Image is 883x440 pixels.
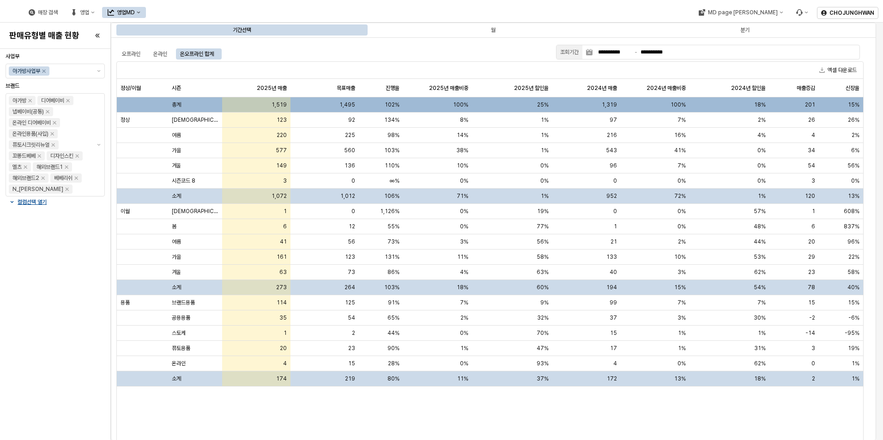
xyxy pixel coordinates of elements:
[757,147,766,154] span: 0%
[610,162,617,169] span: 96
[674,192,686,200] span: 72%
[387,238,399,245] span: 73%
[387,314,399,321] span: 65%
[74,176,78,180] div: Remove 베베리쉬
[18,198,47,206] p: 컬럼선택 열기
[460,360,468,367] span: 0%
[460,299,468,306] span: 7%
[387,329,399,337] span: 44%
[620,24,870,36] div: 분기
[541,116,549,124] span: 1%
[345,284,355,291] span: 264
[24,165,27,169] div: Remove 엘츠
[172,147,181,154] span: 가을
[172,299,195,306] span: 브랜드용품
[460,268,468,276] span: 4%
[12,118,51,127] div: 온라인 디어베이비
[153,48,167,59] div: 온라인
[693,7,788,18] button: MD page [PERSON_NAME]
[172,284,181,291] span: 소계
[180,48,214,59] div: 온오프라인 합계
[674,253,686,261] span: 10%
[122,48,140,59] div: 오프라인
[388,360,399,367] span: 28%
[65,187,69,191] div: Remove N_이야이야오
[602,101,617,108] span: 1,319
[51,143,55,147] div: Remove 퓨토시크릿리뉴얼
[808,284,815,291] span: 78
[12,129,48,138] div: 온라인용품(사입)
[172,101,181,108] span: 총계
[811,345,815,352] span: 3
[53,121,56,125] div: Remove 온라인 디어베이비
[276,147,287,154] span: 577
[339,101,355,108] span: 1,495
[12,66,40,76] div: 아가방사업부
[847,238,859,245] span: 96%
[351,208,355,215] span: 0
[693,7,788,18] div: MD page 이동
[614,223,617,230] span: 1
[9,31,79,40] h4: 판매유형별 매출 현황
[172,116,218,124] span: [DEMOGRAPHIC_DATA]
[65,7,100,18] div: 영업
[610,299,617,306] span: 99
[811,360,815,367] span: 0
[610,268,617,276] span: 40
[348,268,355,276] span: 73
[754,238,766,245] span: 44%
[808,299,815,306] span: 15
[348,345,355,352] span: 23
[848,253,859,261] span: 22%
[429,84,468,92] span: 2025년 매출비중
[560,48,579,57] div: 조회기간
[369,24,618,36] div: 월
[537,208,549,215] span: 19%
[848,101,859,108] span: 15%
[384,192,399,200] span: 106%
[537,101,549,108] span: 25%
[844,208,859,215] span: 608%
[388,299,399,306] span: 91%
[611,238,617,245] span: 21
[805,192,815,200] span: 120
[610,345,617,352] span: 17
[12,173,39,183] div: 해외브랜드2
[674,131,686,139] span: 16%
[754,253,766,261] span: 53%
[284,329,287,337] span: 1
[808,268,815,276] span: 23
[540,162,549,169] span: 0%
[708,9,777,16] div: MD page [PERSON_NAME]
[812,375,815,382] span: 2
[754,101,766,108] span: 18%
[754,314,766,321] span: 30%
[491,24,496,36] div: 월
[754,268,766,276] span: 62%
[453,101,468,108] span: 100%
[754,208,766,215] span: 57%
[758,329,766,337] span: 1%
[674,375,686,382] span: 13%
[457,284,468,291] span: 18%
[808,147,815,154] span: 34
[50,132,54,136] div: Remove 온라인용품(사입)
[12,162,22,172] div: 엘츠
[344,147,355,154] span: 560
[65,165,68,169] div: Remove 해외브랜드1
[848,314,859,321] span: -6%
[277,253,287,261] span: 161
[102,7,146,18] button: 영업MD
[148,48,173,59] div: 온라인
[172,314,190,321] span: 공용용품
[233,24,251,36] div: 기간선택
[111,23,883,440] main: App Frame
[540,177,549,184] span: 0%
[460,208,468,215] span: 0%
[345,375,355,382] span: 219
[277,116,287,124] span: 123
[457,162,468,169] span: 10%
[845,329,859,337] span: -95%
[606,284,617,291] span: 194
[757,162,766,169] span: 0%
